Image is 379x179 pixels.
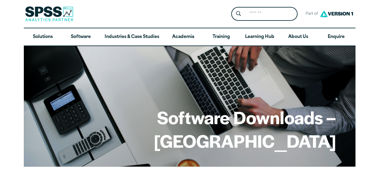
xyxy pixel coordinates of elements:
[25,6,73,21] img: SPSS Analytics Partner
[233,8,244,20] button: Search magnifying glass icon
[43,105,336,152] h1: Software Downloads – [GEOGRAPHIC_DATA]
[100,28,164,46] a: Industries & Case Studies
[202,28,240,46] a: Training
[24,28,62,46] a: Solutions
[279,28,317,46] a: About Us
[231,7,298,21] form: Site Header Search Form
[236,11,241,16] svg: Search magnifying glass icon
[24,28,355,46] nav: Desktop version of site main menu
[240,28,279,46] a: Learning Hub
[302,10,318,18] span: Part of
[317,28,355,46] a: Enquire
[164,28,202,46] a: Academia
[62,28,100,46] a: Software
[318,8,355,19] img: Version1 Logo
